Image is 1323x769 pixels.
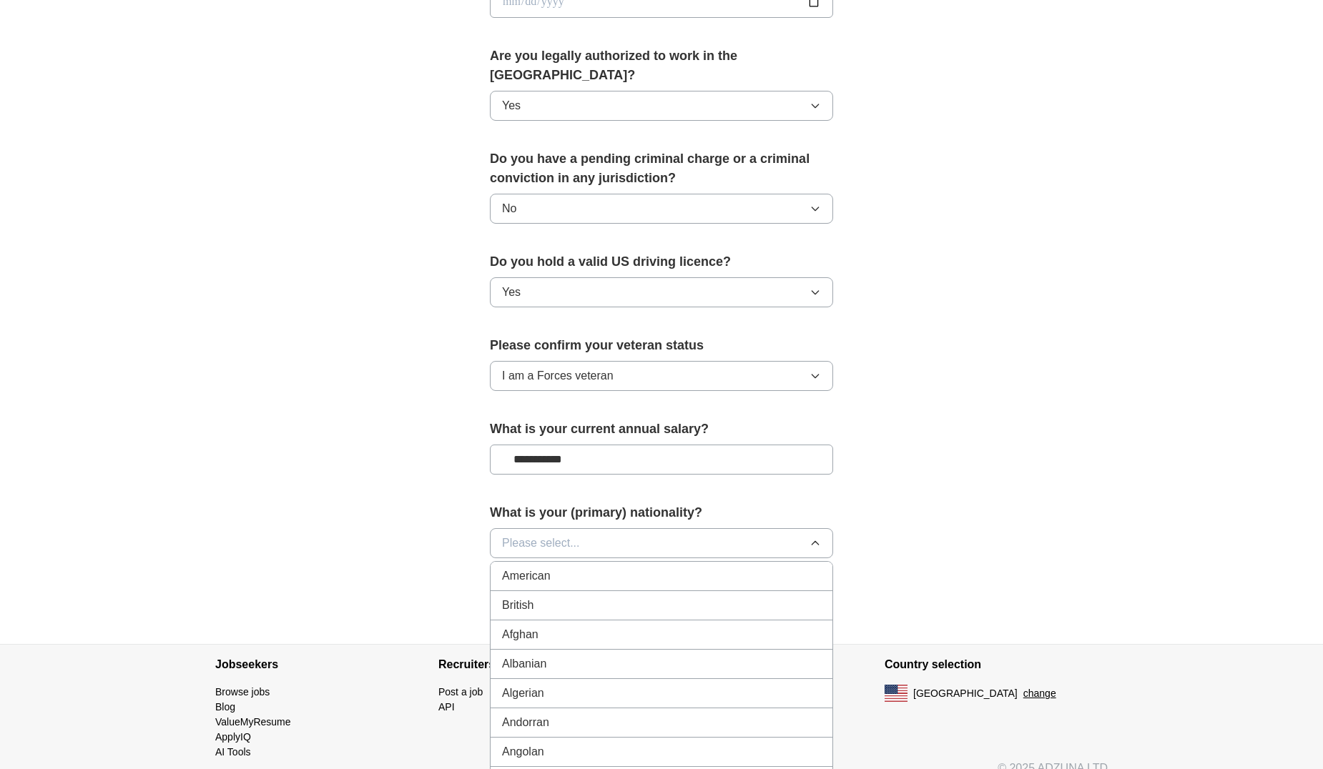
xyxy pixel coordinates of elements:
span: British [502,597,533,614]
img: US flag [885,685,908,702]
a: API [438,701,455,713]
button: Yes [490,91,833,121]
span: Please select... [502,535,580,552]
button: Please select... [490,528,833,558]
button: I am a Forces veteran [490,361,833,391]
label: What is your current annual salary? [490,420,833,439]
span: Andorran [502,714,549,731]
a: Blog [215,701,235,713]
button: change [1023,686,1056,701]
label: What is your (primary) nationality? [490,503,833,522]
label: Please confirm your veteran status [490,336,833,355]
a: ValueMyResume [215,716,291,728]
a: Post a job [438,686,483,698]
span: Angolan [502,743,544,760]
span: Afghan [502,626,538,643]
span: Albanian [502,655,546,673]
span: Yes [502,284,521,301]
a: AI Tools [215,746,251,758]
a: Browse jobs [215,686,270,698]
label: Are you legally authorized to work in the [GEOGRAPHIC_DATA]? [490,46,833,85]
button: No [490,194,833,224]
label: Do you hold a valid US driving licence? [490,252,833,272]
span: Algerian [502,685,544,702]
span: [GEOGRAPHIC_DATA] [913,686,1018,701]
span: American [502,567,551,585]
span: I am a Forces veteran [502,367,614,384]
label: Do you have a pending criminal charge or a criminal conviction in any jurisdiction? [490,149,833,188]
button: Yes [490,277,833,307]
h4: Country selection [885,645,1108,685]
a: ApplyIQ [215,731,251,743]
span: No [502,200,516,217]
span: Yes [502,97,521,114]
